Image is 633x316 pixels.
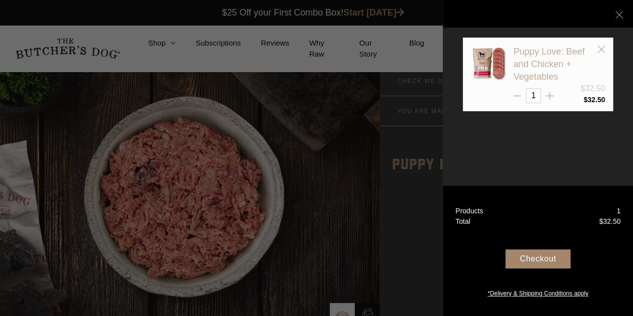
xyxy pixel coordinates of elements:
a: Puppy Love: Beef and Chicken + Vegetables [513,47,584,82]
span: $ [583,96,587,104]
a: Products 1 Total $32.50 Checkout [443,186,633,316]
div: Total [455,216,470,227]
div: 1 [616,206,620,216]
bdi: 32.50 [583,96,605,104]
a: *Delivery & Shipping Conditions apply [443,286,633,298]
bdi: 32.50 [599,217,620,225]
div: Products [455,206,483,216]
img: Puppy Love: Beef and Chicken + Vegetables [471,46,506,81]
span: $ [599,217,603,225]
div: Checkout [505,249,570,268]
div: $32.50 [580,83,605,95]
